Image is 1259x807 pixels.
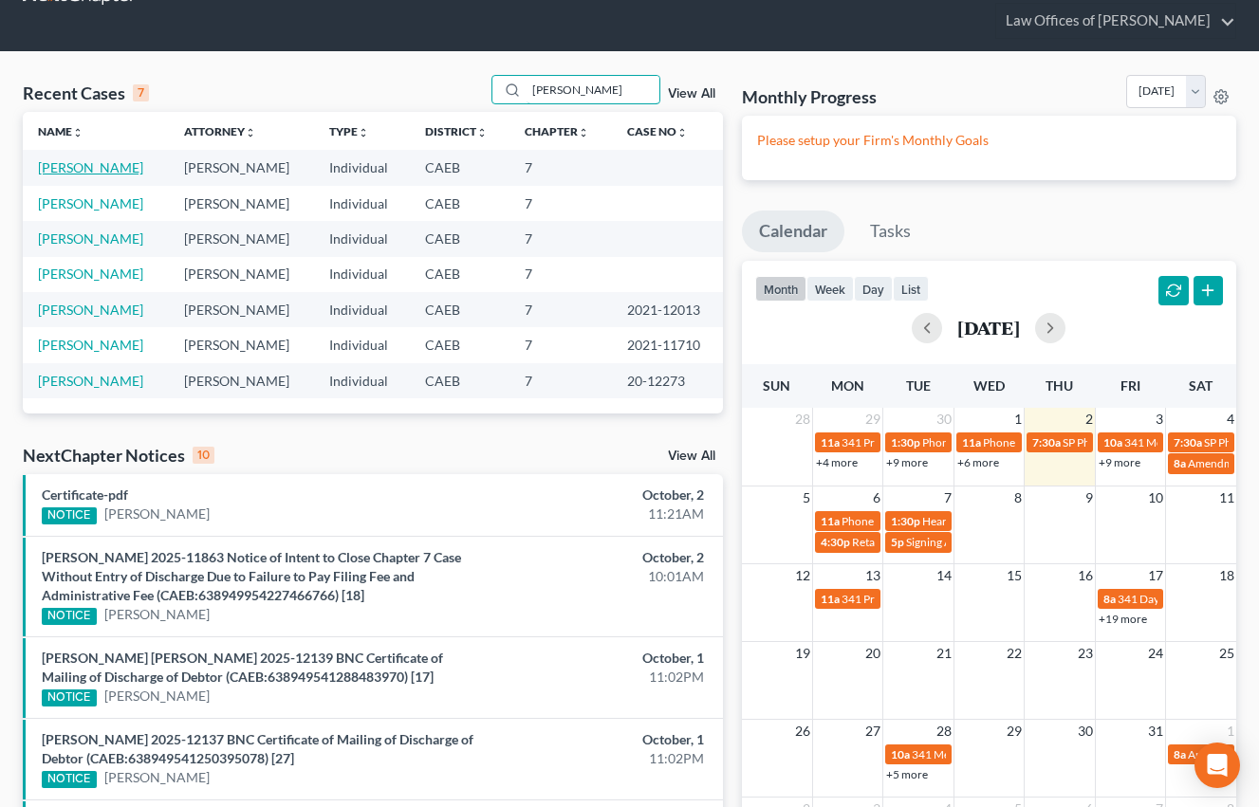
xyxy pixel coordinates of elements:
td: CAEB [410,327,509,362]
a: [PERSON_NAME] [38,337,143,353]
span: 7:30a [1032,435,1061,449]
a: View All [668,87,715,101]
h3: Monthly Progress [742,85,877,108]
span: Phone Consultation for [PERSON_NAME] [983,435,1190,449]
span: Fri [1120,377,1140,394]
p: Please setup your Firm's Monthly Goals [757,131,1221,150]
span: Phone Consultation for [PERSON_NAME] [842,514,1048,528]
a: View All [668,449,715,463]
span: 29 [863,408,882,431]
td: 7 [509,150,611,185]
div: NextChapter Notices [23,444,214,467]
td: CAEB [410,150,509,185]
span: 11a [821,435,840,449]
span: 10a [891,747,910,761]
i: unfold_more [578,127,589,138]
span: 8a [1103,592,1116,606]
div: Open Intercom Messenger [1194,743,1240,788]
td: [PERSON_NAME] [169,363,315,398]
i: unfold_more [245,127,256,138]
span: Hearing for [PERSON_NAME] & [PERSON_NAME] [922,514,1171,528]
i: unfold_more [358,127,369,138]
a: Chapterunfold_more [525,124,589,138]
span: 1:30p [891,514,920,528]
a: Tasks [853,211,928,252]
td: [PERSON_NAME] [169,257,315,292]
td: Individual [314,186,410,221]
h2: [DATE] [957,318,1020,338]
span: 4 [1225,408,1236,431]
span: Mon [831,377,864,394]
div: 10:01AM [496,567,704,586]
span: 26 [793,720,812,743]
a: +9 more [1099,455,1140,469]
a: [PERSON_NAME] [38,159,143,175]
td: CAEB [410,363,509,398]
span: Phone Consultation for [PERSON_NAME] [922,435,1129,449]
a: +19 more [1099,612,1147,626]
td: 7 [509,257,611,292]
td: 20-12273 [612,363,723,398]
span: 9 [1083,486,1095,509]
span: 17 [1146,564,1165,587]
span: Retain Appointment for [PERSON_NAME] [852,535,1061,549]
div: 7 [133,84,149,101]
input: Search by name... [527,76,659,103]
a: Case Nounfold_more [627,124,688,138]
td: Individual [314,327,410,362]
span: 23 [1076,642,1095,665]
span: 13 [863,564,882,587]
span: Sun [763,377,790,394]
td: 7 [509,327,611,362]
span: 1 [1225,720,1236,743]
a: [PERSON_NAME] [104,605,210,624]
span: 20 [863,642,882,665]
span: 16 [1076,564,1095,587]
span: 14 [935,564,954,587]
a: [PERSON_NAME] 2025-12137 BNC Certificate of Mailing of Discharge of Debtor (CAEB:6389495412503950... [42,731,473,766]
td: 7 [509,221,611,256]
span: 5p [891,535,904,549]
div: NOTICE [42,507,97,524]
span: 15 [1005,564,1024,587]
span: Tue [906,377,931,394]
span: 11 [1217,486,1236,509]
span: 19 [793,642,812,665]
a: Nameunfold_more [38,124,83,138]
span: 341 Day [1118,592,1159,606]
span: 7:30a [1174,435,1202,449]
div: 11:21AM [496,504,704,523]
span: 341 Prep for [PERSON_NAME] [842,435,995,449]
span: 21 [935,642,954,665]
div: NOTICE [42,689,97,706]
a: +5 more [886,767,928,781]
button: month [755,276,806,302]
span: 28 [935,720,954,743]
a: [PERSON_NAME] [PERSON_NAME] 2025-12139 BNC Certificate of Mailing of Discharge of Debtor (CAEB:63... [42,650,443,685]
span: 1 [1012,408,1024,431]
td: CAEB [410,186,509,221]
a: Districtunfold_more [425,124,488,138]
a: +6 more [957,455,999,469]
a: +9 more [886,455,928,469]
td: [PERSON_NAME] [169,292,315,327]
span: 7 [942,486,954,509]
td: Individual [314,221,410,256]
a: [PERSON_NAME] 2025-11863 Notice of Intent to Close Chapter 7 Case Without Entry of Discharge Due ... [42,549,461,603]
span: 8a [1174,456,1186,470]
div: 11:02PM [496,668,704,687]
a: [PERSON_NAME] [38,302,143,318]
span: 18 [1217,564,1236,587]
span: 4:30p [821,535,850,549]
a: [PERSON_NAME] [38,195,143,211]
span: 30 [935,408,954,431]
a: Typeunfold_more [329,124,369,138]
div: NOTICE [42,608,97,625]
span: Thu [1046,377,1073,394]
span: 10 [1146,486,1165,509]
button: day [854,276,893,302]
i: unfold_more [72,127,83,138]
i: unfold_more [476,127,488,138]
span: 341 Prep for [PERSON_NAME] [842,592,995,606]
div: October, 2 [496,548,704,567]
